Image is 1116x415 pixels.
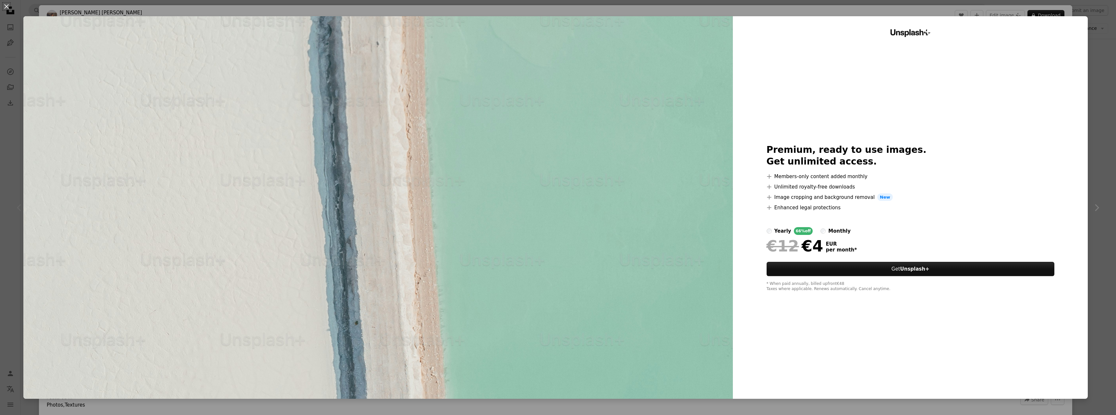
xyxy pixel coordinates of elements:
span: New [877,193,893,201]
button: GetUnsplash+ [767,262,1054,276]
span: €12 [767,238,799,254]
div: yearly [774,227,791,235]
div: * When paid annually, billed upfront €48 Taxes where applicable. Renews automatically. Cancel any... [767,281,1054,292]
li: Enhanced legal protections [767,204,1054,212]
strong: Unsplash+ [900,266,929,272]
span: EUR [826,241,857,247]
li: Unlimited royalty-free downloads [767,183,1054,191]
h2: Premium, ready to use images. Get unlimited access. [767,144,1054,167]
span: per month * [826,247,857,253]
li: Members-only content added monthly [767,173,1054,180]
div: 66% off [794,227,813,235]
div: monthly [828,227,851,235]
input: monthly [820,228,826,234]
div: €4 [767,238,823,254]
li: Image cropping and background removal [767,193,1054,201]
input: yearly66%off [767,228,772,234]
